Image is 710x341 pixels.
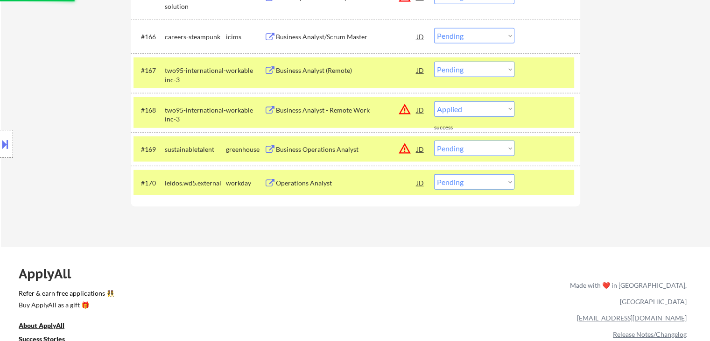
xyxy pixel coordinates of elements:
div: Business Analyst/Scrum Master [276,32,417,42]
div: two95-international-inc-3 [165,66,226,84]
div: workable [226,66,264,75]
button: warning_amber [398,142,411,155]
div: #166 [141,32,157,42]
div: careers-steampunk [165,32,226,42]
div: ApplyAll [19,266,82,282]
div: JD [416,101,425,118]
div: Operations Analyst [276,178,417,188]
div: success [434,124,471,132]
div: icims [226,32,264,42]
div: Business Operations Analyst [276,145,417,154]
div: Business Analyst (Remote) [276,66,417,75]
div: workable [226,106,264,115]
a: [EMAIL_ADDRESS][DOMAIN_NAME] [577,314,687,322]
a: About ApplyAll [19,320,77,332]
div: JD [416,141,425,157]
u: About ApplyAll [19,321,64,329]
div: sustainabletalent [165,145,226,154]
div: Buy ApplyAll as a gift 🎁 [19,302,112,308]
div: Business Analyst - Remote Work [276,106,417,115]
div: JD [416,62,425,78]
div: JD [416,28,425,45]
a: Release Notes/Changelog [613,330,687,338]
a: Buy ApplyAll as a gift 🎁 [19,300,112,312]
div: Made with ❤️ in [GEOGRAPHIC_DATA], [GEOGRAPHIC_DATA] [566,277,687,310]
div: greenhouse [226,145,264,154]
button: warning_amber [398,103,411,116]
div: two95-international-inc-3 [165,106,226,124]
a: Refer & earn free applications 👯‍♀️ [19,290,375,300]
div: JD [416,174,425,191]
div: workday [226,178,264,188]
div: leidos.wd5.external [165,178,226,188]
